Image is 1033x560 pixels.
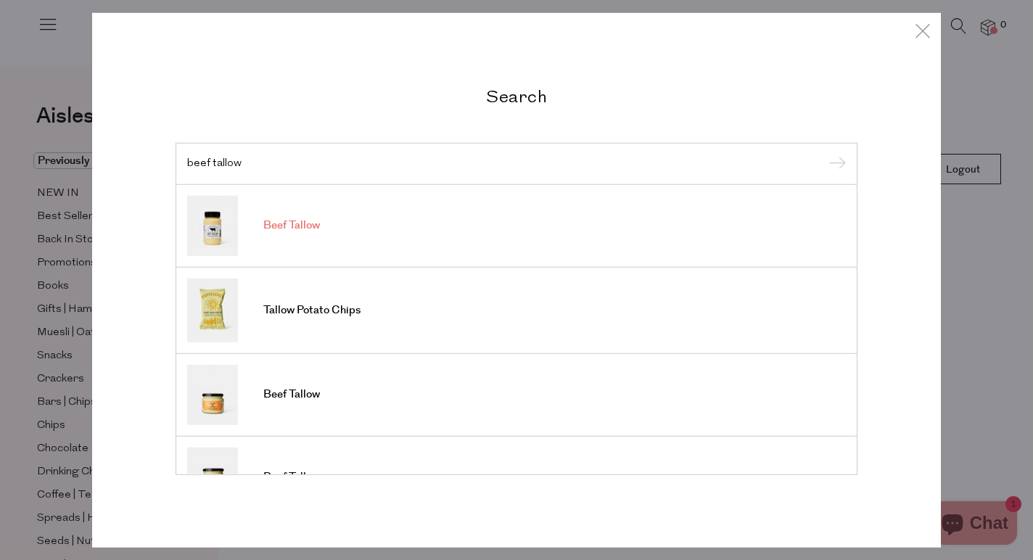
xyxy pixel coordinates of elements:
a: Beef Tallow [187,364,846,424]
span: Tallow Potato Chips [263,303,361,318]
a: Beef Tallow [187,447,846,507]
span: Beef Tallow [263,470,320,485]
a: Tallow Potato Chips [187,278,846,342]
img: Beef Tallow [187,195,238,255]
img: Beef Tallow [187,364,238,424]
h2: Search [176,86,857,107]
input: Search [187,158,846,169]
span: Beef Tallow [263,387,320,402]
span: Beef Tallow [263,218,320,233]
a: Beef Tallow [187,195,846,255]
img: Beef Tallow [187,447,238,507]
img: Tallow Potato Chips [187,278,238,342]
